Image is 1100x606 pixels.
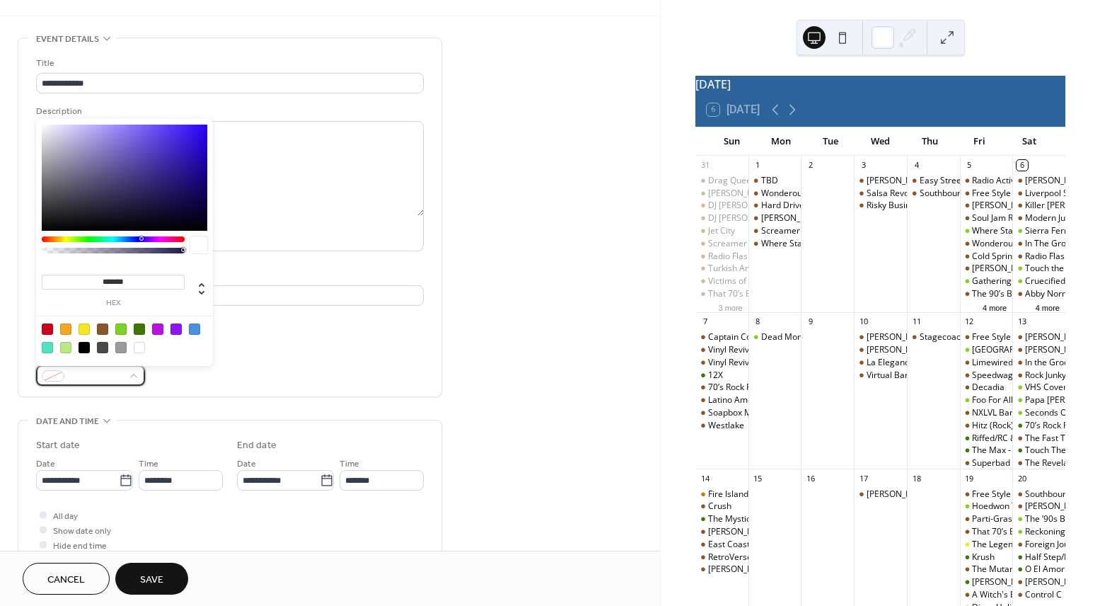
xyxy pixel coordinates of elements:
[1012,457,1065,469] div: The Revelators
[712,301,748,313] button: 3 more
[340,457,359,471] span: Time
[695,188,748,200] div: Tyrone (Caribbean Soundss)
[695,539,748,551] div: East Coast Band
[753,316,763,327] div: 8
[1025,212,1084,224] div: Modern Justice
[960,551,1013,564] div: Krush
[1025,251,1088,263] div: Radio Flashback
[1012,394,1065,406] div: Papa Roach & Rise Against: Rise of the Roach Tour
[756,127,806,156] div: Mon
[1005,127,1054,156] div: Sat
[36,268,421,283] div: Location
[695,200,748,212] div: DJ Tommy Bruno
[1012,526,1065,538] div: Reckoning (Grateful Dead)
[1025,589,1062,601] div: Control C
[139,457,158,471] span: Time
[1017,316,1027,327] div: 13
[695,551,748,564] div: RetroVerse
[972,457,1010,469] div: Superbad
[695,238,748,250] div: Screamer of the Week (New Wave)
[972,433,1060,445] div: Riffed/RC & Keegstand
[115,324,127,335] div: #7ED321
[960,564,1013,576] div: The Mutant Kings (Classic Rock)
[854,370,907,382] div: Virtual Band NYC (R & B)
[960,420,1013,432] div: Hitz (Rock)
[1025,457,1084,469] div: The Revelators
[708,407,777,419] div: Soapbox Messiah
[960,576,1013,588] div: Tiger Rose/Clem & Billy Petersen
[79,324,90,335] div: #F8E71C
[748,200,801,212] div: Hard Drive
[1012,275,1065,287] div: Cruecified/Bulletproof
[1012,357,1065,369] div: In the Groove
[867,175,933,187] div: [PERSON_NAME]
[960,457,1013,469] div: Superbad
[748,238,801,250] div: Where Stars Collide
[60,324,71,335] div: #F5A623
[1012,539,1065,551] div: Foreign Journey with A Laser Show
[964,316,975,327] div: 12
[97,324,108,335] div: #8B572A
[1012,407,1065,419] div: Seconds Out (Genesis)
[708,238,845,250] div: Screamer of the Week (New Wave)
[97,342,108,353] div: #4A4A4A
[761,225,849,237] div: Screamer of the Week
[152,324,163,335] div: #BD10E0
[806,127,855,156] div: Tue
[960,275,1013,287] div: Gathering Mases (Ozzy)/Tomorrows Dream
[858,316,869,327] div: 10
[805,160,816,171] div: 2
[753,160,763,171] div: 1
[23,563,110,595] button: Cancel
[867,200,956,212] div: Risky Business (Oldies)
[972,357,1013,369] div: Limewired
[53,509,78,524] span: All day
[854,357,907,369] div: La Elegancia De La Salsa
[960,200,1013,212] div: Jackie & The Rippers
[955,127,1005,156] div: Fri
[960,445,1013,457] div: The Max - Ultimate 90’s Party
[708,288,766,300] div: That 70’s Band
[867,344,933,356] div: [PERSON_NAME]
[1017,160,1027,171] div: 6
[920,175,964,187] div: Easy Street
[1012,551,1065,564] div: Half Step/My Space Band
[972,238,1047,250] div: Wonderous Stories
[1012,175,1065,187] div: Eddie Trap Band/Disco Unlimited
[115,563,188,595] button: Save
[1025,331,1092,343] div: [PERSON_NAME]
[761,200,804,212] div: Hard Drive
[708,501,731,513] div: Crush
[1025,382,1089,394] div: VHS Cover Band
[911,473,922,484] div: 18
[708,420,744,432] div: Westlake
[1012,564,1065,576] div: O El Amor
[1012,288,1065,300] div: Abby Normal (Classic/Modern Rock)
[695,501,748,513] div: Crush
[1030,301,1065,313] button: 4 more
[47,573,85,588] span: Cancel
[960,394,1013,406] div: Foo For All/Unglued/Love Hate Love
[695,407,748,419] div: Soapbox Messiah
[1012,188,1065,200] div: Liverpool Schuffle (Beatles)
[960,251,1013,263] div: Cold Spring Harbor Band (Billy Joel)
[695,344,748,356] div: Vinyl Revival
[960,501,1013,513] div: Hoedwon Throwdown/Town & Country/Starting Over/Overhau;
[42,299,185,307] label: hex
[805,316,816,327] div: 9
[867,331,990,343] div: [PERSON_NAME] (Steel Drums)
[960,526,1013,538] div: That 70’s Band
[708,251,771,263] div: Radio Flashback
[854,200,907,212] div: Risky Business (Oldies)
[761,188,836,200] div: Wonderous Stories
[960,263,1013,275] div: Elton John & Billy Joel Tribute
[708,513,751,525] div: The Mystic
[972,589,1031,601] div: A Witch's Brew
[708,175,825,187] div: Drag Queen [PERSON_NAME]
[1025,420,1092,432] div: 70’s Rock Parade
[748,225,801,237] div: Screamer of the Week
[960,188,1013,200] div: Free Style Disco with DJ Jeff Nec
[695,175,748,187] div: Drag Queen Booze Bingo Brunch
[695,564,748,576] div: Ashley McBryde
